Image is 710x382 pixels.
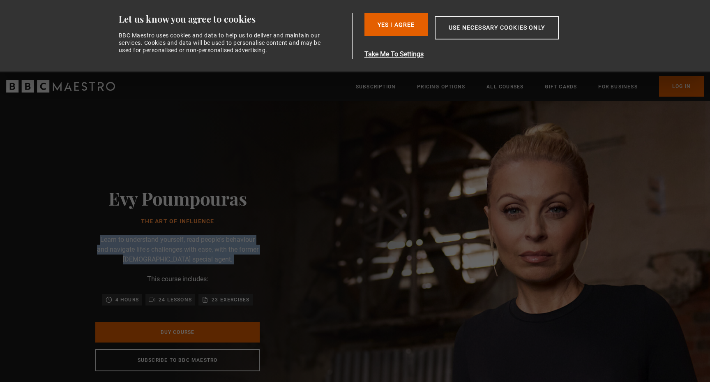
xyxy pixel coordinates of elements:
div: BBC Maestro uses cookies and data to help us to deliver and maintain our services. Cookies and da... [119,32,326,54]
h2: Evy Poumpouras [108,188,247,208]
h1: The Art of Influence [108,218,247,225]
p: 24 lessons [159,296,192,304]
div: Let us know you agree to cookies [119,13,349,25]
nav: Primary [356,76,704,97]
p: Learn to understand yourself, read people's behaviour and navigate life's challenges with ease, w... [95,235,260,264]
a: Log In [659,76,704,97]
a: All Courses [486,83,523,91]
a: Buy Course [95,322,260,343]
svg: BBC Maestro [6,80,115,93]
a: Pricing Options [417,83,465,91]
a: Gift Cards [545,83,577,91]
button: Take Me To Settings [364,49,598,59]
a: Subscription [356,83,396,91]
button: Yes I Agree [364,13,428,36]
a: For business [598,83,637,91]
p: 4 hours [115,296,139,304]
p: 23 exercises [212,296,249,304]
p: This course includes: [147,274,208,284]
button: Use necessary cookies only [435,16,559,39]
